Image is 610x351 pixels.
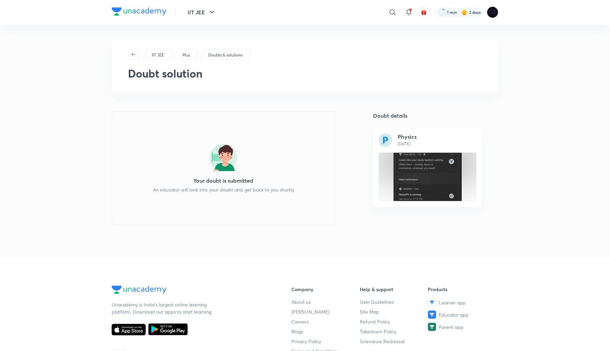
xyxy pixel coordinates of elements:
a: Takedown Policy [360,328,428,335]
a: About us [291,298,360,305]
img: Learner app [428,298,436,306]
p: [DATE] [398,141,417,147]
h6: Products [428,286,496,293]
a: Grievance Redressal [360,338,428,345]
a: User Guidelines [360,298,428,305]
a: IIT JEE [151,52,165,58]
a: Careers [291,318,360,325]
p: IIT JEE [152,52,164,58]
a: Privacy Policy [291,338,360,345]
a: Company Logo [112,7,166,17]
button: IIT JEE [183,5,220,19]
h6: Company [291,286,360,293]
h5: Physics [398,133,417,140]
p: Plus [182,52,190,58]
a: Educator app [428,311,496,319]
a: Learner app [428,298,496,306]
img: avatar [421,9,427,15]
p: Doubts & solutions [208,52,243,58]
a: Refund Policy [360,318,428,325]
button: avatar [418,7,429,18]
img: doubt-image [394,149,462,205]
h5: Your doubt is submitted [193,177,253,185]
a: Blogs [291,328,360,335]
h6: Help & support [360,286,428,293]
h5: Doubt details [373,112,466,120]
a: Company Logo [112,286,270,296]
img: Company Logo [112,286,166,294]
a: Parent app [428,323,496,331]
p: Unacademy is India’s largest online learning platform. Download our apps to start learning [112,301,214,315]
a: Plus [181,52,191,58]
a: Doubts & solutions [207,52,244,58]
a: [PERSON_NAME] [291,308,360,315]
img: Parent app [428,323,436,331]
a: Site Map [360,308,428,315]
p: An educator will look into your doubt and get back to you shortly [153,186,294,193]
span: Careers [291,318,308,325]
img: Company Logo [112,7,166,16]
img: subject-icon [379,133,392,147]
span: Parent app [439,323,464,331]
span: Educator app [439,311,469,318]
h2: Doubt solution [128,65,482,82]
img: Educator app [428,311,436,319]
img: streak [461,9,468,16]
span: Learner app [439,299,466,306]
img: Megha Gor [487,6,498,18]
